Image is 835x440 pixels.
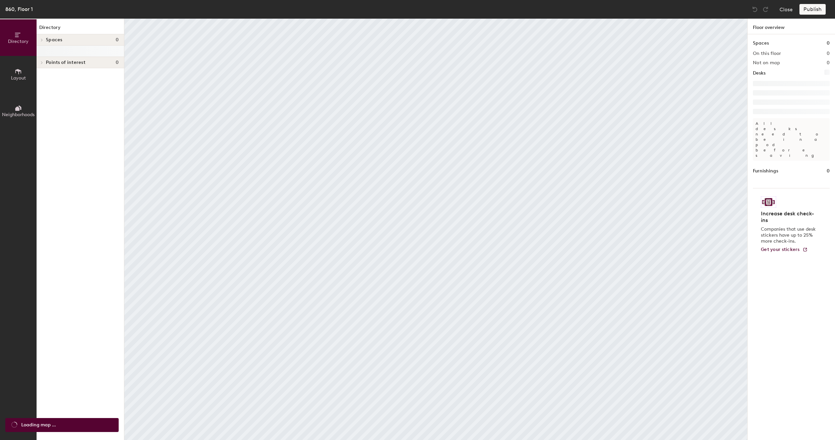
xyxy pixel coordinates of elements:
[5,5,33,13] div: 860, Floor 1
[827,60,830,66] h2: 0
[124,19,747,440] canvas: Map
[2,112,35,117] span: Neighborhoods
[753,40,769,47] h1: Spaces
[753,118,830,161] p: All desks need to be in a pod before saving
[761,196,776,208] img: Sticker logo
[761,210,818,224] h4: Increase desk check-ins
[761,247,808,253] a: Get your stickers
[46,37,62,43] span: Spaces
[37,24,124,34] h1: Directory
[762,6,769,13] img: Redo
[827,167,830,175] h1: 0
[827,40,830,47] h1: 0
[8,39,29,44] span: Directory
[779,4,793,15] button: Close
[761,226,818,244] p: Companies that use desk stickers have up to 25% more check-ins.
[827,51,830,56] h2: 0
[753,70,766,77] h1: Desks
[752,6,758,13] img: Undo
[46,60,85,65] span: Points of interest
[21,421,56,429] span: Loading map ...
[753,51,781,56] h2: On this floor
[761,247,800,252] span: Get your stickers
[116,60,119,65] span: 0
[753,60,780,66] h2: Not on map
[116,37,119,43] span: 0
[753,167,778,175] h1: Furnishings
[748,19,835,34] h1: Floor overview
[11,75,26,81] span: Layout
